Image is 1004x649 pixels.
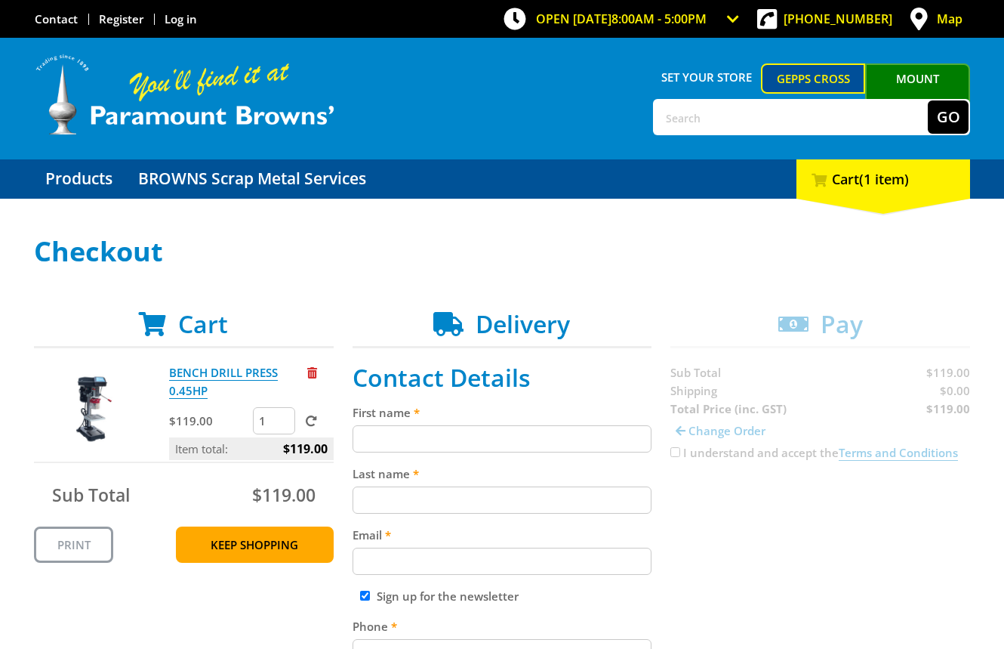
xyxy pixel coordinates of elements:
input: Please enter your email address. [353,548,652,575]
img: Paramount Browns' [34,53,336,137]
a: Print [34,527,113,563]
span: $119.00 [283,437,328,460]
a: Keep Shopping [176,527,334,563]
h1: Checkout [34,236,970,267]
input: Please enter your first name. [353,425,652,453]
a: Go to the Contact page [35,11,78,26]
a: Go to the registration page [99,11,143,26]
p: Item total: [169,437,334,460]
label: Phone [353,617,652,635]
div: Cart [796,159,970,199]
span: OPEN [DATE] [536,11,707,27]
a: Mount [PERSON_NAME] [865,63,970,121]
span: 8:00am - 5:00pm [611,11,707,27]
p: $119.00 [169,412,250,430]
span: $119.00 [252,483,316,507]
a: Go to the BROWNS Scrap Metal Services page [127,159,377,199]
h2: Contact Details [353,363,652,392]
span: Set your store [653,63,761,91]
a: Gepps Cross [761,63,866,94]
label: Email [353,526,652,544]
span: (1 item) [859,170,909,188]
input: Please enter your last name. [353,487,652,514]
span: Cart [178,308,228,340]
a: BENCH DRILL PRESS 0.45HP [169,365,278,399]
label: Sign up for the newsletter [377,589,519,604]
a: Go to the Products page [34,159,124,199]
label: Last name [353,465,652,483]
a: Remove from cart [307,365,317,380]
span: Delivery [476,308,570,340]
a: Log in [165,11,197,26]
span: Sub Total [52,483,130,507]
button: Go [928,100,969,134]
input: Search [654,100,928,134]
label: First name [353,403,652,422]
img: BENCH DRILL PRESS 0.45HP [48,363,139,454]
